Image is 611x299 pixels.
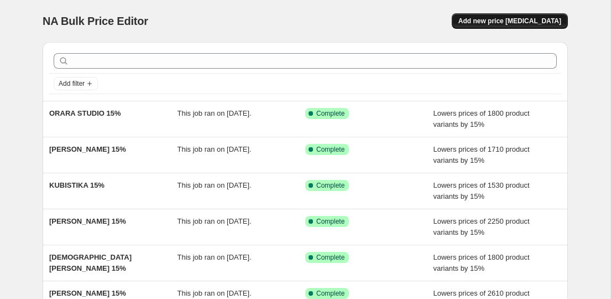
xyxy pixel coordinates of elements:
[54,77,98,90] button: Add filter
[43,15,148,27] span: NA Bulk Price Editor
[434,253,530,272] span: Lowers prices of 1800 product variants by 15%
[316,181,344,190] span: Complete
[49,289,126,297] span: [PERSON_NAME] 15%
[458,17,561,25] span: Add new price [MEDICAL_DATA]
[434,181,530,200] span: Lowers prices of 1530 product variants by 15%
[177,217,252,225] span: This job ran on [DATE].
[49,145,126,153] span: [PERSON_NAME] 15%
[177,109,252,117] span: This job ran on [DATE].
[177,253,252,261] span: This job ran on [DATE].
[316,289,344,298] span: Complete
[452,13,568,29] button: Add new price [MEDICAL_DATA]
[434,145,530,164] span: Lowers prices of 1710 product variants by 15%
[434,109,530,128] span: Lowers prices of 1800 product variants by 15%
[434,217,530,236] span: Lowers prices of 2250 product variants by 15%
[177,181,252,189] span: This job ran on [DATE].
[49,181,105,189] span: KUBISTIKA 15%
[177,289,252,297] span: This job ran on [DATE].
[49,217,126,225] span: [PERSON_NAME] 15%
[49,253,132,272] span: [DEMOGRAPHIC_DATA][PERSON_NAME] 15%
[49,109,121,117] span: ORARA STUDIO 15%
[316,145,344,154] span: Complete
[316,109,344,118] span: Complete
[59,79,85,88] span: Add filter
[177,145,252,153] span: This job ran on [DATE].
[316,217,344,226] span: Complete
[316,253,344,262] span: Complete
